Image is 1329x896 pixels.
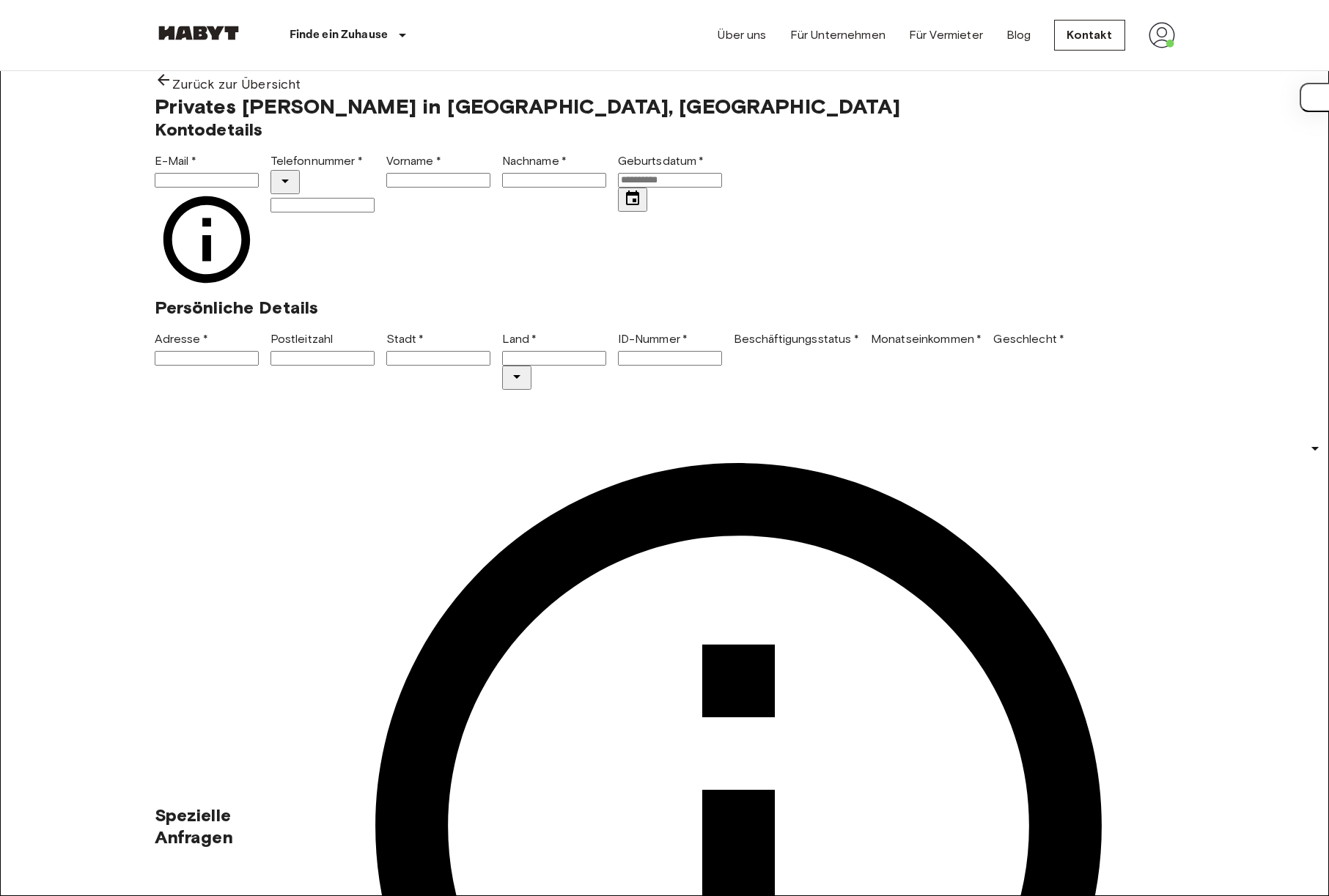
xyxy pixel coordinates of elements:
a: Zurück zur Übersicht [155,71,1175,94]
label: ID-Nummer [618,332,688,346]
span: Persönliche Details [155,297,319,318]
a: Über uns [718,26,766,44]
label: Vorname [386,154,441,168]
div: Adresse [155,330,259,366]
label: Geburtsdatum [618,154,704,168]
a: Kontakt [1054,20,1124,51]
label: Telefonnummer [270,154,363,168]
label: E-Mail [155,154,196,168]
button: Select country [270,170,300,194]
div: Stadt [386,330,490,366]
label: Monatseinkommen [871,332,982,346]
span: Spezielle Anfragen [155,804,292,848]
label: Geschlecht [993,332,1064,346]
p: Finde ein Zuhause [290,26,389,44]
span: Privates [PERSON_NAME] in [GEOGRAPHIC_DATA], [GEOGRAPHIC_DATA] [155,94,900,119]
div: Nachname [502,152,606,188]
label: Adresse [155,332,208,346]
div: E-Mail [155,152,259,188]
a: Für Unternehmen [790,26,886,44]
div: ID-Nummer [618,330,722,366]
label: Beschäftigungsstatus [734,332,859,346]
svg: Stellen Sie sicher, dass Ihre E-Mail-Adresse korrekt ist — wir senden Ihre Buchungsdetails dorthin. [155,188,259,292]
label: Nachname [502,154,567,168]
a: Blog [1006,26,1031,44]
span: Kontodetails [155,119,263,140]
button: Open [502,366,531,390]
span: Zurück zur Übersicht [172,76,301,92]
div: Postleitzahl [270,330,375,366]
img: Habyt [155,26,243,40]
a: Für Vermieter [909,26,983,44]
img: avatar [1149,22,1175,48]
label: Stadt [386,332,424,346]
div: Vorname [386,152,490,188]
label: Postleitzahl [270,332,334,346]
label: Land [502,332,537,346]
button: Choose date [618,188,647,212]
